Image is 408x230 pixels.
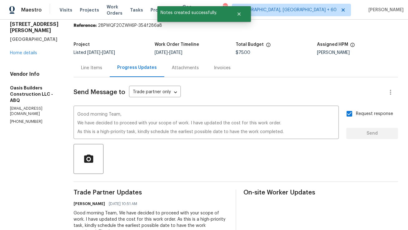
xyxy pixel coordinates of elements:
span: - [87,50,115,55]
h4: Vendor Info [10,71,59,77]
span: [DATE] [87,50,100,55]
span: Listed [74,50,115,55]
b: Reference: [74,23,97,28]
span: Visits [60,7,72,13]
div: 28PWQF20ZWH6P-354f286a8 [74,22,398,29]
span: - [155,50,182,55]
span: Properties [151,7,175,13]
h6: [PERSON_NAME] [74,201,105,207]
a: Home details [10,51,37,55]
span: Notes created successfully. [157,6,229,19]
div: Trade partner only [129,87,181,98]
span: [DATE] 10:51 AM [109,201,137,207]
div: Attachments [172,65,199,71]
span: On-site Worker Updates [244,189,398,196]
h5: Oasis Builders Construction LLC - ABQ [10,85,59,103]
h2: [STREET_ADDRESS][PERSON_NAME] [10,21,59,34]
span: [PERSON_NAME] [366,7,404,13]
span: Projects [80,7,99,13]
span: [GEOGRAPHIC_DATA], [GEOGRAPHIC_DATA] + 60 [237,7,337,13]
span: Send Message to [74,89,125,95]
h5: Project [74,42,90,47]
span: Request response [356,111,393,117]
h5: Work Order Timeline [155,42,199,47]
div: [PERSON_NAME] [317,50,398,55]
span: [DATE] [155,50,168,55]
button: Close [229,8,249,20]
span: The hpm assigned to this work order. [350,42,355,50]
p: [EMAIL_ADDRESS][DOMAIN_NAME] [10,106,59,117]
span: [DATE] [102,50,115,55]
p: [PHONE_NUMBER] [10,119,59,124]
div: 761 [223,4,227,10]
span: The total cost of line items that have been proposed by Opendoor. This sum includes line items th... [266,42,271,50]
span: [DATE] [169,50,182,55]
span: $75.00 [236,50,251,55]
span: Geo Assignments [182,4,212,16]
span: Trade Partner Updates [74,189,228,196]
span: Work Orders [107,4,122,16]
div: Invoices [214,65,231,71]
div: Progress Updates [117,65,157,71]
h5: [GEOGRAPHIC_DATA] [10,36,59,42]
h5: Total Budget [236,42,264,47]
span: Tasks [130,8,143,12]
h5: Assigned HPM [317,42,348,47]
div: Line Items [81,65,102,71]
span: Maestro [21,7,42,13]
